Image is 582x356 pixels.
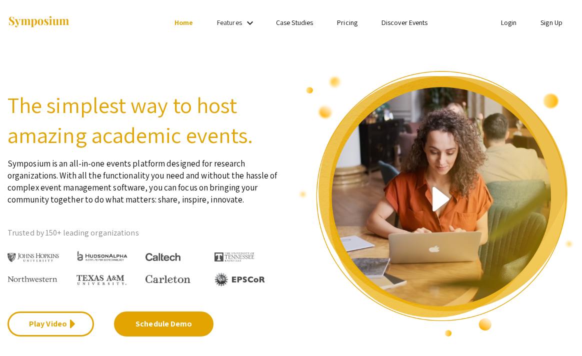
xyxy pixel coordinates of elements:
img: HudsonAlpha [76,250,128,261]
img: EPSCOR [214,272,266,286]
img: The University of Tennessee [214,252,254,261]
a: Sign Up [540,18,562,27]
p: Symposium is an all-in-one events platform designed for research organizations. With all the func... [7,150,283,205]
a: Home [174,18,193,27]
a: Play Video [7,311,94,336]
h2: The simplest way to host amazing academic events. [7,90,283,150]
img: Northwestern [7,276,57,282]
img: Caltech [145,253,180,261]
a: Schedule Demo [114,311,213,336]
a: Pricing [337,18,357,27]
img: video overview of Symposium [298,70,574,337]
a: Features [217,18,242,27]
img: Carleton [145,275,190,283]
img: Johns Hopkins University [7,253,59,261]
img: Texas A&M University [76,275,126,285]
a: Discover Events [381,18,428,27]
img: Symposium by ForagerOne [7,15,70,29]
a: Login [501,18,517,27]
p: Trusted by 150+ leading organizations [7,225,283,240]
a: Case Studies [276,18,313,27]
mat-icon: Expand Features list [244,17,256,29]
